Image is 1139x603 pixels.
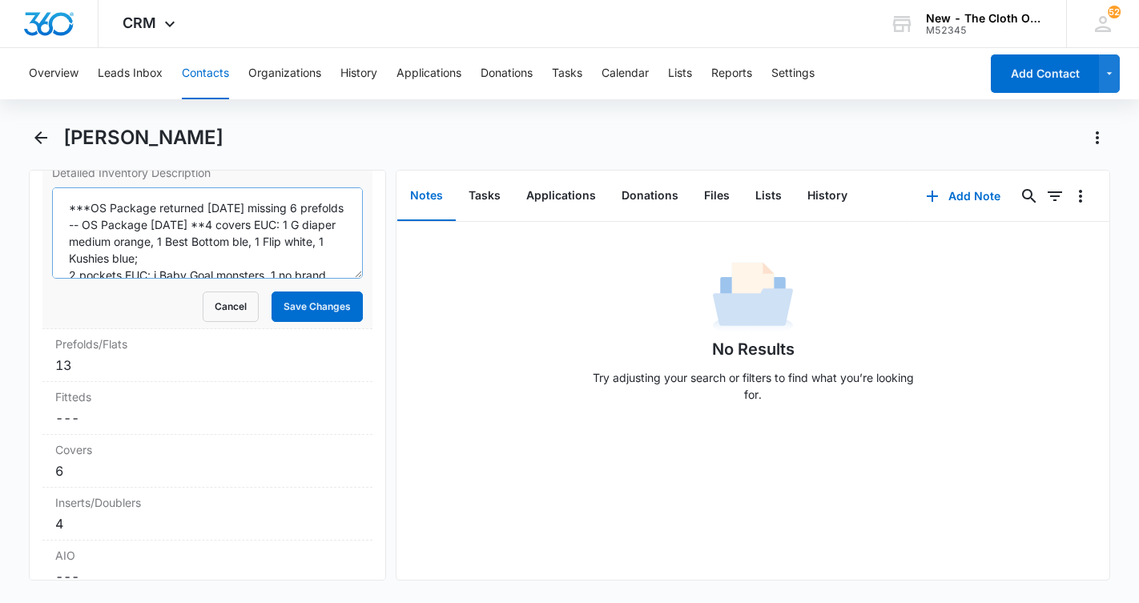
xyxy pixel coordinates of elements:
div: notifications count [1108,6,1121,18]
button: Overview [29,48,78,99]
button: History [795,171,860,221]
button: Tasks [552,48,582,99]
button: Filters [1042,183,1068,209]
button: Notes [397,171,456,221]
p: Try adjusting your search or filters to find what you’re looking for. [585,369,921,403]
button: Add Note [910,177,1016,215]
button: Applications [513,171,609,221]
button: Donations [609,171,691,221]
button: Contacts [182,48,229,99]
div: 6 [55,461,360,480]
div: 13 [55,356,360,375]
button: Lists [668,48,692,99]
button: Files [691,171,743,221]
button: Applications [396,48,461,99]
button: Search... [1016,183,1042,209]
button: Leads Inbox [98,48,163,99]
div: Inserts/Doublers4 [42,488,372,541]
img: No Data [713,257,793,337]
button: Reports [711,48,752,99]
button: Organizations [248,48,321,99]
div: account id [926,25,1043,36]
textarea: ***OS Package returned [DATE] missing 6 prefolds -- OS Package [DATE] **4 covers EUC: 1 G diaper ... [52,187,363,279]
h1: No Results [712,337,795,361]
dd: --- [55,567,360,586]
button: Lists [743,171,795,221]
div: Covers6 [42,435,372,488]
button: Calendar [602,48,649,99]
div: Fitteds--- [42,382,372,435]
button: Tasks [456,171,513,221]
button: Add Contact [991,54,1099,93]
span: CRM [123,14,156,31]
button: Settings [771,48,815,99]
span: 52 [1108,6,1121,18]
dd: --- [55,408,360,428]
div: Prefolds/Flats13 [42,329,372,382]
label: Covers [55,441,360,458]
h1: [PERSON_NAME] [63,126,223,150]
div: 4 [55,514,360,533]
label: AIO [55,547,360,564]
button: Donations [481,48,533,99]
button: Actions [1085,125,1110,151]
label: Inserts/Doublers [55,494,360,511]
button: Overflow Menu [1068,183,1093,209]
label: Prefolds/Flats [55,336,360,352]
div: AIO--- [42,541,372,593]
div: account name [926,12,1043,25]
button: History [340,48,377,99]
button: Cancel [203,291,259,322]
label: Detailed Inventory Description [52,164,363,181]
label: Fitteds [55,388,360,405]
button: Back [29,125,54,151]
button: Save Changes [272,291,363,322]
